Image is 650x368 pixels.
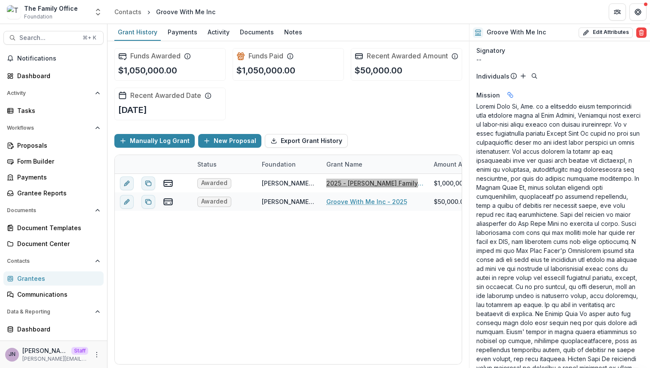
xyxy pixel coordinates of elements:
p: [PERSON_NAME] [22,346,68,355]
div: Document Center [17,239,97,248]
button: New Proposal [198,134,261,148]
p: Staff [71,347,88,355]
a: Document Templates [3,221,104,235]
span: Signatory [476,46,505,55]
button: Search... [3,31,104,45]
div: Proposals [17,141,97,150]
a: Documents [236,24,277,41]
a: Grantees [3,271,104,286]
button: view-payments [163,178,173,189]
div: Status [192,160,222,169]
button: Manually Log Grant [114,134,195,148]
h2: Groove With Me Inc [487,29,546,36]
div: Grantee Reports [17,189,97,198]
p: $50,000.00 [355,64,402,77]
div: $50,000.00 [434,197,468,206]
a: Data Report [3,338,104,352]
a: Notes [281,24,306,41]
div: ⌘ + K [81,33,98,43]
button: Open Documents [3,204,104,217]
span: Awarded [201,179,227,187]
a: Grant History [114,24,161,41]
button: edit [120,176,134,190]
div: Notes [281,26,306,38]
p: Individuals [476,72,509,81]
p: [DATE] [118,103,147,116]
a: Tasks [3,103,104,118]
div: Payments [17,173,97,182]
span: Search... [19,34,77,42]
a: Dashboard [3,69,104,83]
div: Form Builder [17,157,97,166]
button: Export Grant History [265,134,348,148]
button: Search [529,71,540,81]
a: Communications [3,287,104,301]
div: [PERSON_NAME] Family Foundation - [GEOGRAPHIC_DATA] [262,197,316,206]
div: Amount Awarded [429,155,493,173]
a: Payments [3,170,104,184]
img: The Family Office [7,5,21,19]
button: view-payments [163,197,173,207]
button: Delete [636,27,647,38]
button: Open Contacts [3,254,104,268]
p: $1,050,000.00 [236,64,295,77]
h2: Funds Paid [248,52,283,60]
span: Data & Reporting [7,309,92,315]
div: Payments [164,26,201,38]
a: Payments [164,24,201,41]
a: Grantee Reports [3,186,104,200]
div: Grant Name [321,155,429,173]
div: Foundation [257,155,321,173]
button: Linked binding [503,88,517,102]
button: Get Help [629,3,647,21]
div: Foundation [257,160,301,169]
a: Document Center [3,237,104,251]
div: Groove With Me Inc [156,7,215,16]
button: Open entity switcher [92,3,104,21]
a: 2025 - [PERSON_NAME] Family Foundation [US_STATE] Online Grant Application [326,179,423,188]
span: Notifications [17,55,100,62]
div: Contacts [114,7,141,16]
a: Groove With Me Inc - 2025 [326,197,407,206]
button: More [92,350,102,360]
p: $1,050,000.00 [118,64,177,77]
div: Tasks [17,106,97,115]
nav: breadcrumb [111,6,219,18]
div: Documents [236,26,277,38]
button: Open Data & Reporting [3,305,104,319]
div: Status [192,155,257,173]
h2: Recent Awarded Amount [367,52,448,60]
span: Workflows [7,125,92,131]
p: [PERSON_NAME][EMAIL_ADDRESS][DOMAIN_NAME] [22,355,88,363]
div: Grantees [17,274,97,283]
button: Open Workflows [3,121,104,135]
div: -- [476,55,643,64]
button: Add [518,71,528,81]
button: Partners [609,3,626,21]
span: Documents [7,207,92,213]
div: The Family Office [24,4,78,13]
span: Mission [476,91,500,100]
span: Awarded [201,198,227,205]
div: Grant History [114,26,161,38]
span: Activity [7,90,92,96]
div: Document Templates [17,223,97,232]
div: Grant Name [321,160,368,169]
a: Contacts [111,6,145,18]
button: edit [120,195,134,209]
div: Dashboard [17,325,97,334]
button: Duplicate proposal [141,195,155,209]
span: Foundation [24,13,52,21]
div: Activity [204,26,233,38]
h2: Recent Awarded Date [130,91,201,100]
button: Open Activity [3,86,104,100]
a: Form Builder [3,154,104,168]
button: Edit Attributes [579,27,633,38]
button: Notifications [3,52,104,65]
h2: Funds Awarded [130,52,181,60]
a: Dashboard [3,322,104,336]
